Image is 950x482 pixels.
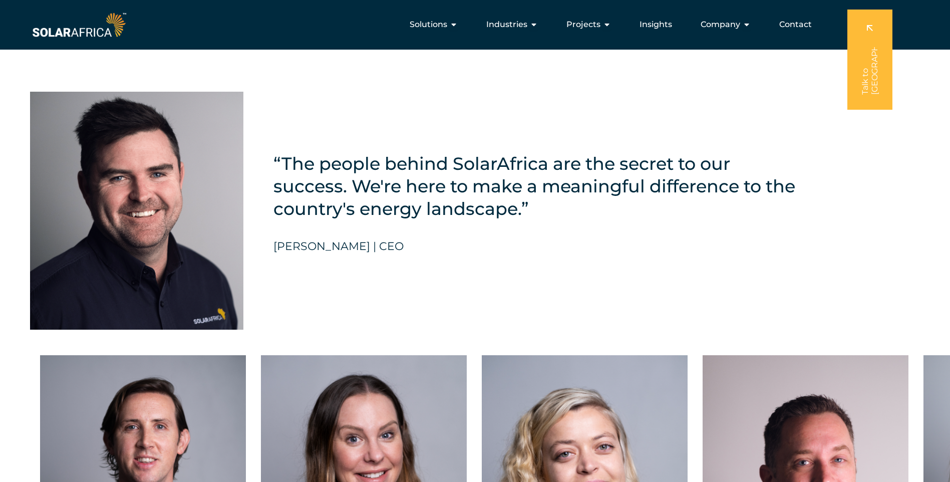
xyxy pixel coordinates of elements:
[128,15,820,35] nav: Menu
[273,152,798,220] h5: “The people behind SolarAfrica are the secret to our success. We're here to make a meaningful dif...
[410,19,447,31] span: Solutions
[701,19,740,31] span: Company
[640,19,672,31] a: Insights
[779,19,812,31] a: Contact
[486,19,527,31] span: Industries
[566,19,600,31] span: Projects
[128,15,820,35] div: Menu Toggle
[273,240,404,253] h5: [PERSON_NAME] | CEO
